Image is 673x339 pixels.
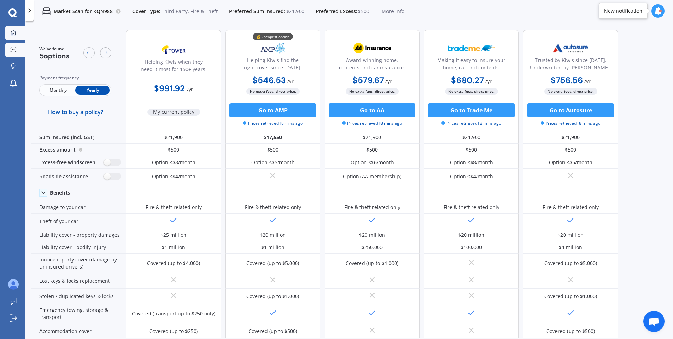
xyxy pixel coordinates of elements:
[286,8,304,15] span: $21,900
[132,8,161,15] span: Cover Type:
[450,173,493,180] div: Option <$4/month
[604,7,642,14] div: New notification
[523,131,618,144] div: $21,900
[547,39,594,57] img: Autosure.webp
[31,201,126,214] div: Damage to your car
[546,328,595,335] div: Covered (up to $500)
[551,75,583,86] b: $756.56
[31,144,126,156] div: Excess amount
[325,131,420,144] div: $21,900
[243,120,303,127] span: Prices retrieved 18 mins ago
[359,232,385,239] div: $20 million
[260,232,286,239] div: $20 million
[543,204,599,211] div: Fire & theft related only
[352,75,384,86] b: $579.67
[31,254,126,273] div: Innocent party cover (damage by uninsured drivers)
[187,86,193,93] span: / yr
[250,39,296,57] img: AMP.webp
[349,39,395,57] img: AA.webp
[147,109,200,116] span: My current policy
[152,173,195,180] div: Option <$4/month
[8,279,19,290] img: ALV-UjXE_hJAGGA2spJl1PqZDUA4wY69fr4nyg81z13BDplDCbdJbw=s96-c
[42,7,51,16] img: car.f15378c7a67c060ca3f3.svg
[544,260,597,267] div: Covered (up to $5,000)
[39,46,70,52] span: We've found
[54,8,113,15] p: Market Scan for KQN988
[246,293,299,300] div: Covered (up to $1,000)
[344,204,400,211] div: Fire & theft related only
[251,159,295,166] div: Option <$5/month
[485,78,492,85] span: / yr
[261,244,284,251] div: $1 million
[147,260,200,267] div: Covered (up to $4,000)
[246,88,300,95] span: No extra fees, direct price.
[31,304,126,323] div: Emergency towing, storage & transport
[549,159,592,166] div: Option <$5/month
[428,103,515,117] button: Go to Trade Me
[246,260,299,267] div: Covered (up to $5,000)
[541,120,600,127] span: Prices retrieved 18 mins ago
[126,131,221,144] div: $21,900
[643,311,665,332] div: Open chat
[331,56,414,74] div: Award-winning home, contents and car insurance.
[430,56,513,74] div: Making it easy to insure your home, car and contents.
[351,159,394,166] div: Option <$6/month
[424,144,519,156] div: $500
[346,260,398,267] div: Covered (up to $4,000)
[75,86,110,95] span: Yearly
[287,78,294,85] span: / yr
[458,232,484,239] div: $20 million
[382,8,404,15] span: More info
[132,310,215,317] div: Covered (transport up to $250 only)
[559,244,582,251] div: $1 million
[39,51,70,61] span: 5 options
[132,58,215,76] div: Helping Kiwis when they need it most for 150+ years.
[149,328,198,335] div: Covered (up to $250)
[461,244,482,251] div: $100,000
[41,86,75,95] span: Monthly
[229,103,316,117] button: Go to AMP
[448,39,495,57] img: Trademe.webp
[146,204,202,211] div: Fire & theft related only
[544,293,597,300] div: Covered (up to $1,000)
[252,75,286,86] b: $546.53
[385,78,392,85] span: / yr
[249,328,297,335] div: Covered (up to $500)
[445,88,498,95] span: No extra fees, direct price.
[444,204,499,211] div: Fire & theft related only
[245,204,301,211] div: Fire & theft related only
[48,109,103,116] span: How to buy a policy?
[39,74,111,81] div: Payment frequency
[424,131,519,144] div: $21,900
[225,144,320,156] div: $500
[325,144,420,156] div: $500
[558,232,584,239] div: $20 million
[523,144,618,156] div: $500
[441,120,501,127] span: Prices retrieved 18 mins ago
[31,214,126,229] div: Theft of your car
[529,56,612,74] div: Trusted by Kiwis since [DATE]. Underwritten by [PERSON_NAME].
[346,88,399,95] span: No extra fees, direct price.
[31,273,126,289] div: Lost keys & locks replacement
[154,83,185,94] b: $991.92
[31,289,126,304] div: Stolen / duplicated keys & locks
[162,8,218,15] span: Third Party, Fire & Theft
[31,169,126,184] div: Roadside assistance
[343,173,401,180] div: Option (AA membership)
[126,144,221,156] div: $500
[231,56,314,74] div: Helping Kiwis find the right cover since [DATE].
[152,159,195,166] div: Option <$8/month
[253,33,293,40] div: 💰 Cheapest option
[342,120,402,127] span: Prices retrieved 18 mins ago
[31,156,126,169] div: Excess-free windscreen
[361,244,383,251] div: $250,000
[451,75,484,86] b: $680.27
[31,241,126,254] div: Liability cover - bodily injury
[358,8,369,15] span: $500
[31,229,126,241] div: Liability cover - property damages
[50,190,70,196] div: Benefits
[31,131,126,144] div: Sum insured (incl. GST)
[527,103,614,117] button: Go to Autosure
[450,159,493,166] div: Option <$8/month
[150,41,197,58] img: Tower.webp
